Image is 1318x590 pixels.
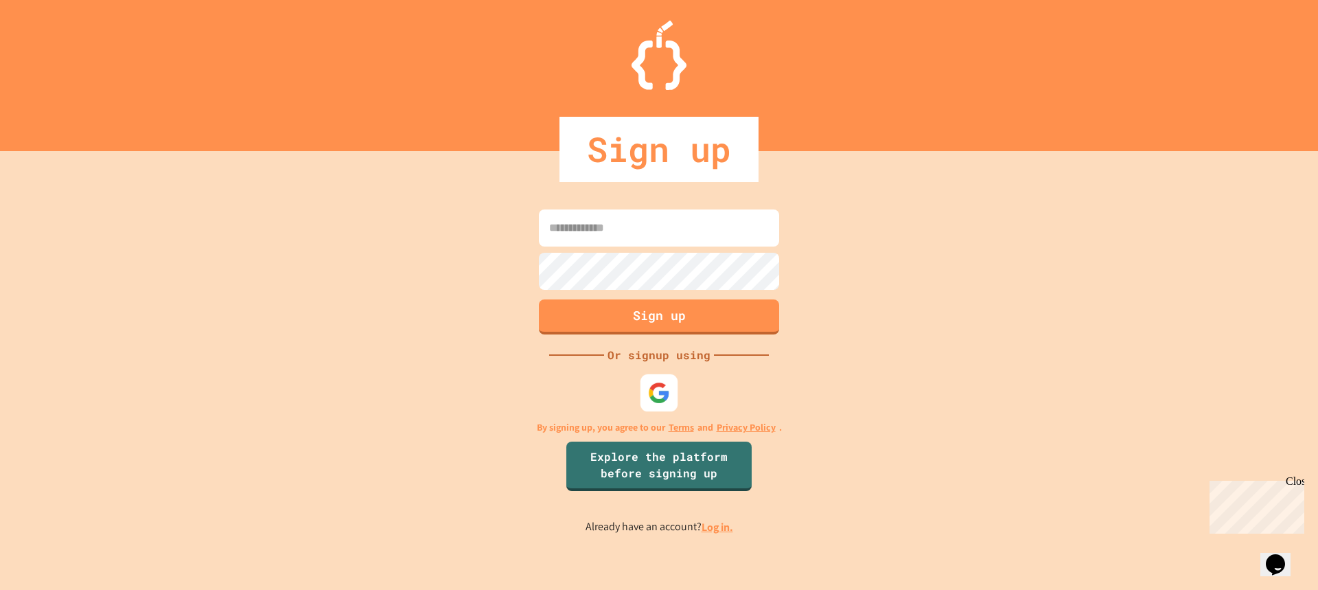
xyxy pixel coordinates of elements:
a: Terms [669,420,694,435]
a: Log in. [702,520,733,534]
img: google-icon.svg [648,381,671,404]
a: Explore the platform before signing up [566,442,752,491]
div: Or signup using [604,347,714,363]
div: Sign up [559,117,759,182]
p: By signing up, you agree to our and . [537,420,782,435]
button: Sign up [539,299,779,334]
iframe: chat widget [1204,475,1304,534]
p: Already have an account? [586,519,733,536]
div: Chat with us now!Close [5,5,95,87]
img: Logo.svg [632,21,686,90]
a: Privacy Policy [717,420,776,435]
iframe: chat widget [1260,535,1304,576]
